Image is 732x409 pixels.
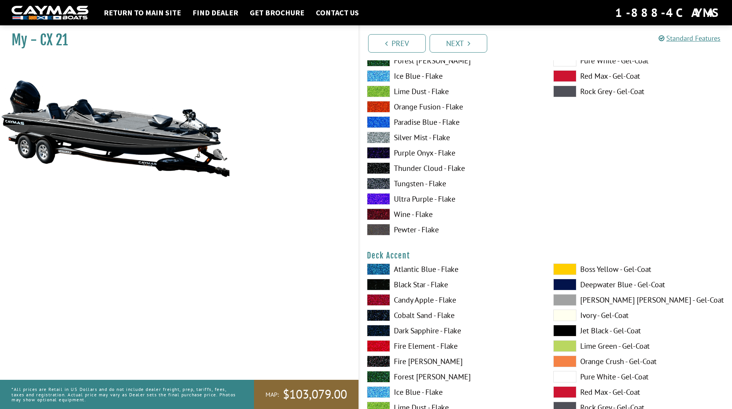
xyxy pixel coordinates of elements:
img: white-logo-c9c8dbefe5ff5ceceb0f0178aa75bf4bb51f6bca0971e226c86eb53dfe498488.png [12,6,88,20]
a: Prev [368,34,426,53]
label: [PERSON_NAME] [PERSON_NAME] - Gel-Coat [553,294,724,306]
label: Red Max - Gel-Coat [553,386,724,398]
label: Forest [PERSON_NAME] [367,55,538,66]
label: Wine - Flake [367,209,538,220]
label: Red Max - Gel-Coat [553,70,724,82]
div: 1-888-4CAYMAS [615,4,720,21]
label: Pure White - Gel-Coat [553,371,724,383]
label: Lime Dust - Flake [367,86,538,97]
label: Jet Black - Gel-Coat [553,325,724,336]
label: Lime Green - Gel-Coat [553,340,724,352]
label: Boss Yellow - Gel-Coat [553,263,724,275]
label: Orange Crush - Gel-Coat [553,356,724,367]
a: Return to main site [100,8,185,18]
label: Thunder Cloud - Flake [367,162,538,174]
span: $103,079.00 [283,386,347,402]
label: Cobalt Sand - Flake [367,310,538,321]
label: Black Star - Flake [367,279,538,290]
label: Forest [PERSON_NAME] [367,371,538,383]
label: Purple Onyx - Flake [367,147,538,159]
label: Silver Mist - Flake [367,132,538,143]
label: Paradise Blue - Flake [367,116,538,128]
label: Fire [PERSON_NAME] [367,356,538,367]
a: Standard Features [659,34,720,43]
label: Dark Sapphire - Flake [367,325,538,336]
label: Fire Element - Flake [367,340,538,352]
label: Candy Apple - Flake [367,294,538,306]
a: Get Brochure [246,8,308,18]
p: *All prices are Retail in US Dollars and do not include dealer freight, prep, tariffs, fees, taxe... [12,383,237,406]
span: MAP: [266,391,279,399]
a: Find Dealer [189,8,242,18]
label: Pure White - Gel-Coat [553,55,724,66]
label: Deepwater Blue - Gel-Coat [553,279,724,290]
a: Contact Us [312,8,363,18]
label: Rock Grey - Gel-Coat [553,86,724,97]
label: Orange Fusion - Flake [367,101,538,113]
h4: Deck Accent [367,251,725,260]
label: Atlantic Blue - Flake [367,263,538,275]
a: MAP:$103,079.00 [254,380,359,409]
label: Tungsten - Flake [367,178,538,189]
label: Ivory - Gel-Coat [553,310,724,321]
label: Ice Blue - Flake [367,386,538,398]
a: Next [430,34,487,53]
label: Ice Blue - Flake [367,70,538,82]
h1: My - CX 21 [12,31,339,49]
label: Pewter - Flake [367,224,538,235]
label: Ultra Purple - Flake [367,193,538,205]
